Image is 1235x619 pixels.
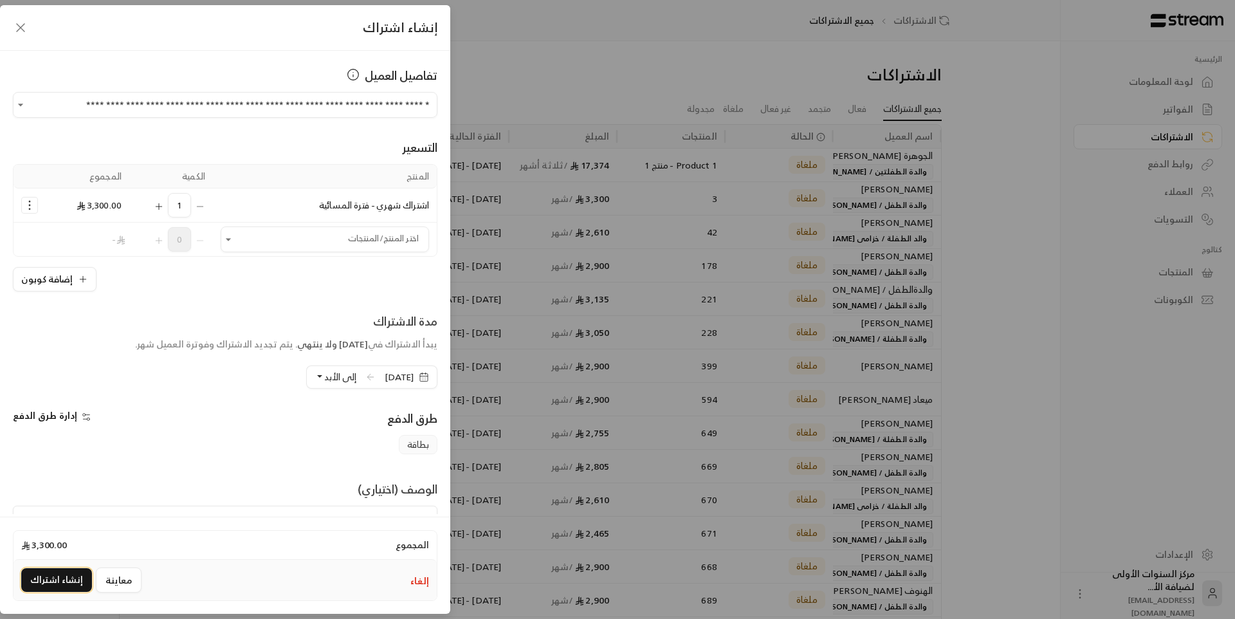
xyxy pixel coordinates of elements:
[21,539,67,551] span: 3,300.00
[399,435,437,454] span: بطاقة
[363,16,437,39] span: إنشاء اشتراك
[168,193,191,217] span: 1
[339,336,368,352] span: [DATE]
[168,227,191,252] span: 0
[396,539,429,551] span: المجموع
[298,336,337,352] span: ولا ينتهي
[410,575,429,587] button: إلغاء
[358,480,437,498] div: الوصف (اختياري)
[324,369,356,385] span: إلى الأبد
[135,312,437,330] div: مدة الاشتراك
[13,97,28,113] button: Open
[21,568,92,592] button: إنشاء اشتراك
[13,138,437,156] div: التسعير
[46,223,129,256] td: -
[213,165,437,189] th: المنتج
[365,66,437,84] span: تفاصيل العميل
[319,197,429,213] span: اشتراك شهري - فترة المسائية
[13,164,437,257] table: Selected Products
[96,568,142,593] button: معاينة
[77,197,122,213] span: 3,300.00
[135,338,437,351] div: يبدأ الاشتراك في . يتم تجديد الاشتراك وفوترة العميل شهر.
[129,165,213,189] th: الكمية
[13,407,77,423] span: إدارة طرق الدفع
[13,267,96,291] button: إضافة كوبون
[46,165,129,189] th: المجموع
[385,371,414,383] span: [DATE]
[221,232,236,247] button: Open
[387,408,437,429] span: طرق الدفع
